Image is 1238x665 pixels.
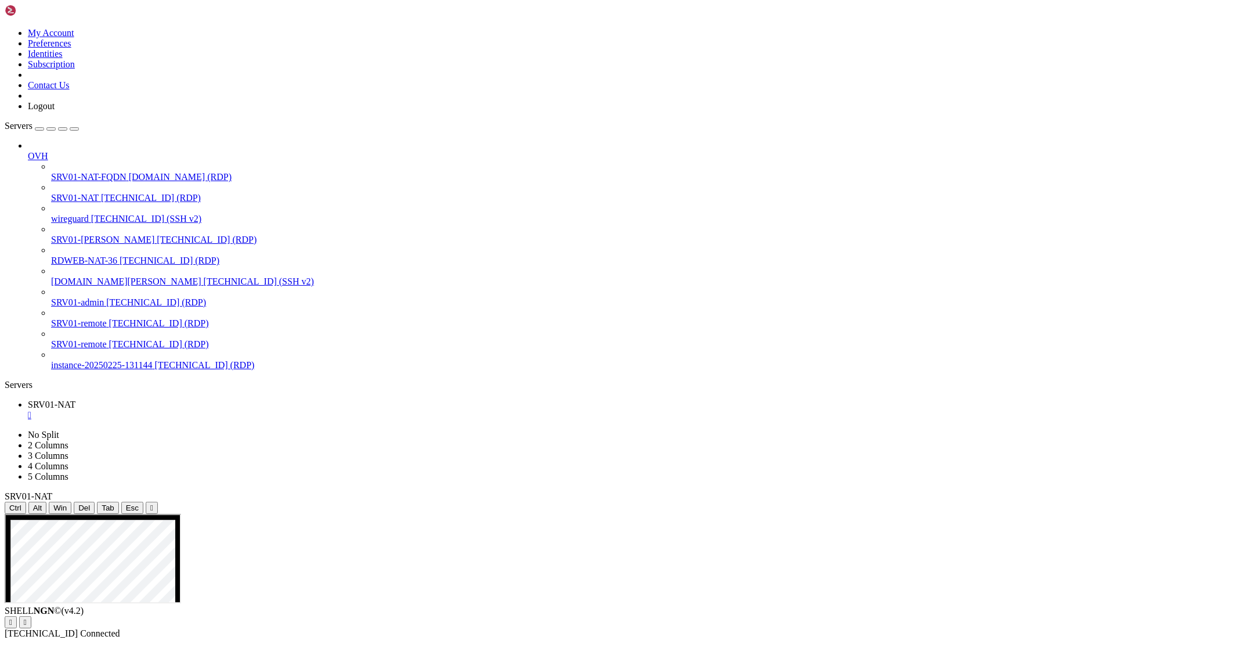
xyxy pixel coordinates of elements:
li: OVH [28,141,1233,371]
a: SRV01-remote [TECHNICAL_ID] (RDP) [51,339,1233,350]
span: Alt [33,504,42,512]
div:  [24,618,27,627]
a: Contact Us [28,80,70,90]
a: SRV01-NAT [TECHNICAL_ID] (RDP) [51,193,1233,203]
div:  [150,504,153,512]
li: SRV01-NAT-FQDN [DOMAIN_NAME] (RDP) [51,161,1233,182]
a: wireguard [TECHNICAL_ID] (SSH v2) [51,214,1233,224]
span: SRV01-admin [51,297,104,307]
span: [TECHNICAL_ID] (RDP) [109,339,209,349]
a:  [28,410,1233,420]
span: [TECHNICAL_ID] (RDP) [109,318,209,328]
span: SRV01-remote [51,318,107,328]
button: Tab [97,502,119,514]
a: SRV01-[PERSON_NAME] [TECHNICAL_ID] (RDP) [51,235,1233,245]
li: SRV01-remote [TECHNICAL_ID] (RDP) [51,329,1233,350]
a: Logout [28,101,55,111]
button: Win [49,502,71,514]
span: SRV01-NAT [5,491,52,501]
span: SRV01-[PERSON_NAME] [51,235,154,245]
span: [DOMAIN_NAME] (RDP) [129,172,232,182]
span: [TECHNICAL_ID] (RDP) [106,297,206,307]
span: SRV01-NAT-FQDN [51,172,127,182]
span: SRV01-NAT [28,400,75,409]
span: 4.2.0 [62,606,84,616]
span: OVH [28,151,48,161]
span: Connected [80,628,120,638]
span: [TECHNICAL_ID] (RDP) [157,235,257,245]
a: No Split [28,430,59,440]
span: Esc [126,504,139,512]
button: Del [74,502,95,514]
a: SRV01-admin [TECHNICAL_ID] (RDP) [51,297,1233,308]
span: Tab [102,504,114,512]
button: Ctrl [5,502,26,514]
span: instance-20250225-131144 [51,360,152,370]
li: SRV01-admin [TECHNICAL_ID] (RDP) [51,287,1233,308]
span: SRV01-NAT [51,193,99,203]
span: [TECHNICAL_ID] (RDP) [120,256,219,265]
span: [DOMAIN_NAME][PERSON_NAME] [51,276,201,286]
span: [TECHNICAL_ID] (RDP) [101,193,201,203]
button: Esc [121,502,143,514]
a: My Account [28,28,74,38]
a: RDWEB-NAT-36 [TECHNICAL_ID] (RDP) [51,256,1233,266]
span: SRV01-remote [51,339,107,349]
li: wireguard [TECHNICAL_ID] (SSH v2) [51,203,1233,224]
li: instance-20250225-131144 [TECHNICAL_ID] (RDP) [51,350,1233,371]
a: 5 Columns [28,472,68,481]
a: Preferences [28,38,71,48]
b: NGN [34,606,55,616]
span: RDWEB-NAT-36 [51,256,117,265]
span: SHELL © [5,606,84,616]
a: SRV01-NAT [28,400,1233,420]
a: SRV01-NAT-FQDN [DOMAIN_NAME] (RDP) [51,172,1233,182]
a: 4 Columns [28,461,68,471]
span: [TECHNICAL_ID] (SSH v2) [204,276,314,286]
span: Ctrl [9,504,21,512]
li: SRV01-remote [TECHNICAL_ID] (RDP) [51,308,1233,329]
a: SRV01-remote [TECHNICAL_ID] (RDP) [51,318,1233,329]
div:  [9,618,12,627]
button:  [146,502,158,514]
span: [TECHNICAL_ID] [5,628,78,638]
li: SRV01-NAT [TECHNICAL_ID] (RDP) [51,182,1233,203]
a: Servers [5,121,79,131]
div: Servers [5,380,1233,390]
span: [TECHNICAL_ID] (SSH v2) [91,214,201,224]
span: Servers [5,121,33,131]
span: Del [78,504,90,512]
a: 3 Columns [28,451,68,461]
button:  [19,616,31,628]
button: Alt [28,502,47,514]
li: [DOMAIN_NAME][PERSON_NAME] [TECHNICAL_ID] (SSH v2) [51,266,1233,287]
span: [TECHNICAL_ID] (RDP) [154,360,254,370]
a: 2 Columns [28,440,68,450]
span: wireguard [51,214,89,224]
a: [DOMAIN_NAME][PERSON_NAME] [TECHNICAL_ID] (SSH v2) [51,276,1233,287]
span: Win [53,504,67,512]
li: RDWEB-NAT-36 [TECHNICAL_ID] (RDP) [51,245,1233,266]
a: OVH [28,151,1233,161]
button:  [5,616,17,628]
a: Subscription [28,59,75,69]
li: SRV01-[PERSON_NAME] [TECHNICAL_ID] (RDP) [51,224,1233,245]
img: Shellngn [5,5,71,16]
a: Identities [28,49,63,59]
a: instance-20250225-131144 [TECHNICAL_ID] (RDP) [51,360,1233,371]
